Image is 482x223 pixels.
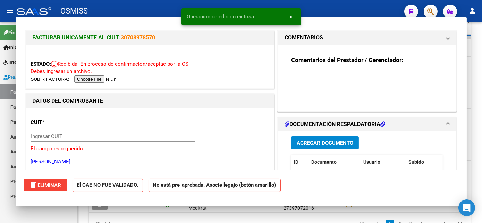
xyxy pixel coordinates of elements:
datatable-header-cell: Acción [440,155,475,170]
strong: Comentarios del Prestador / Gerenciador: [291,56,403,63]
mat-icon: person [468,7,476,15]
span: ID [294,159,298,165]
strong: El CAE NO FUE VALIDADO. [73,179,143,192]
span: Firma Express [3,29,40,36]
span: Agregar Documento [297,140,353,146]
datatable-header-cell: ID [291,155,308,170]
span: Integración (discapacidad) [3,59,68,66]
mat-icon: menu [6,7,14,15]
span: Recibida. En proceso de confirmacion/aceptac por la OS. [51,61,190,67]
span: Operación de edición exitosa [187,13,254,20]
strong: No está pre-aprobada. Asocie legajo (botón amarillo) [149,179,281,192]
mat-icon: delete [29,181,38,189]
button: x [285,10,298,23]
a: 30708978570 [121,34,155,41]
span: Eliminar [29,182,61,188]
span: Inicio [3,44,21,51]
p: [PERSON_NAME] [31,158,269,166]
span: Usuario [363,159,380,165]
span: x [290,14,293,20]
strong: Factura C: 1 - 1009 [354,201,395,207]
mat-expansion-panel-header: DOCUMENTACIÓN RESPALDATORIA [278,117,457,131]
p: Debes ingresar un archivo. [31,68,269,75]
button: Eliminar [24,179,67,191]
p: El campo es requerido [31,145,269,153]
strong: DATOS DEL COMPROBANTE [33,98,103,104]
p: CUIT [31,118,102,126]
div: COMENTARIOS [278,45,457,111]
datatable-header-cell: Usuario [361,155,406,170]
span: Prestadores / Proveedores [3,73,67,81]
span: ESTADO: [31,61,51,67]
button: Agregar Documento [291,136,359,149]
span: - OSMISS [55,3,88,19]
span: Subido [408,159,424,165]
h1: DOCUMENTACIÓN RESPALDATORIA [285,120,385,128]
span: FACTURAR UNICAMENTE AL CUIT: [33,34,121,41]
h1: COMENTARIOS [285,34,323,42]
datatable-header-cell: Subido [406,155,440,170]
mat-expansion-panel-header: COMENTARIOS [278,31,457,45]
datatable-header-cell: Documento [308,155,361,170]
span: Documento [311,159,337,165]
div: Open Intercom Messenger [458,199,475,216]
